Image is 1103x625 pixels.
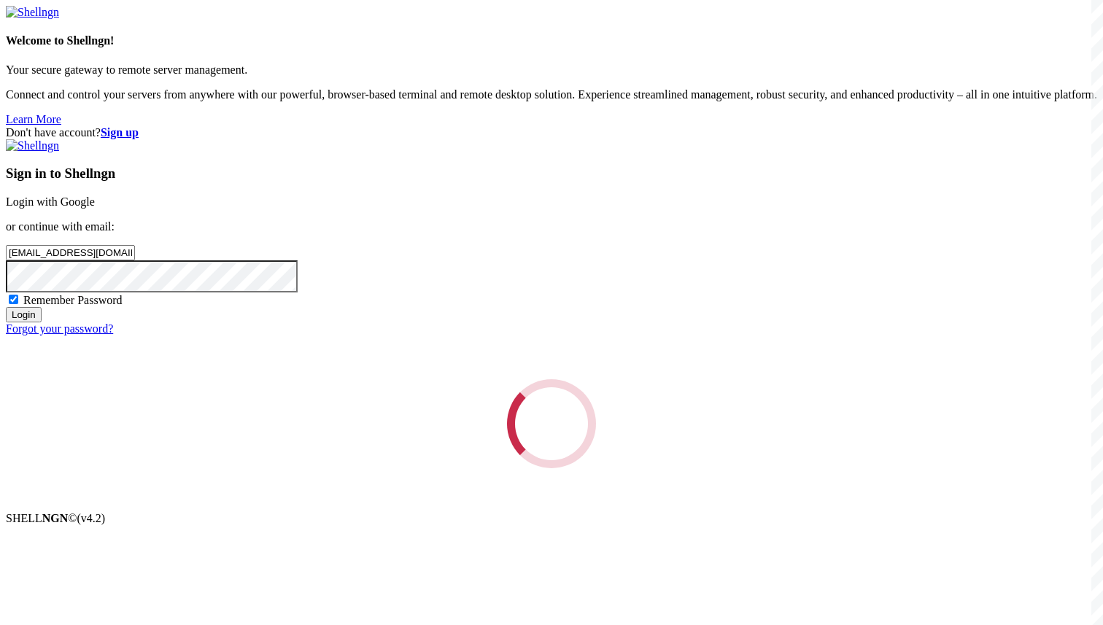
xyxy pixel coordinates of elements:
[6,195,95,208] a: Login with Google
[23,294,123,306] span: Remember Password
[42,512,69,524] b: NGN
[77,512,106,524] span: 4.2.0
[6,139,59,152] img: Shellngn
[6,63,1097,77] p: Your secure gateway to remote server management.
[6,34,1097,47] h4: Welcome to Shellngn!
[101,126,139,139] a: Sign up
[9,295,18,304] input: Remember Password
[6,322,113,335] a: Forgot your password?
[6,220,1097,233] p: or continue with email:
[6,6,59,19] img: Shellngn
[6,307,42,322] input: Login
[6,245,135,260] input: Email address
[6,113,61,125] a: Learn More
[489,361,614,486] div: Loading...
[6,166,1097,182] h3: Sign in to Shellngn
[6,512,105,524] span: SHELL ©
[6,88,1097,101] p: Connect and control your servers from anywhere with our powerful, browser-based terminal and remo...
[6,126,1097,139] div: Don't have account?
